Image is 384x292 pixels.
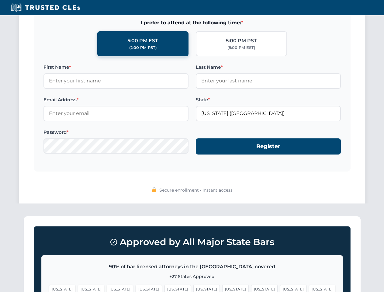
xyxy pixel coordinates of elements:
[196,64,341,71] label: Last Name
[159,187,233,193] span: Secure enrollment • Instant access
[196,138,341,155] button: Register
[196,96,341,103] label: State
[43,64,189,71] label: First Name
[43,73,189,89] input: Enter your first name
[227,45,255,51] div: (8:00 PM EST)
[43,19,341,27] span: I prefer to attend at the following time:
[152,187,157,192] img: 🔒
[196,73,341,89] input: Enter your last name
[49,263,335,271] p: 90% of bar licensed attorneys in the [GEOGRAPHIC_DATA] covered
[196,106,341,121] input: Florida (FL)
[129,45,157,51] div: (2:00 PM PST)
[127,37,158,45] div: 5:00 PM EST
[9,3,82,12] img: Trusted CLEs
[49,273,335,280] p: +27 States Approved
[43,106,189,121] input: Enter your email
[226,37,257,45] div: 5:00 PM PST
[43,129,189,136] label: Password
[41,234,343,250] h3: Approved by All Major State Bars
[43,96,189,103] label: Email Address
